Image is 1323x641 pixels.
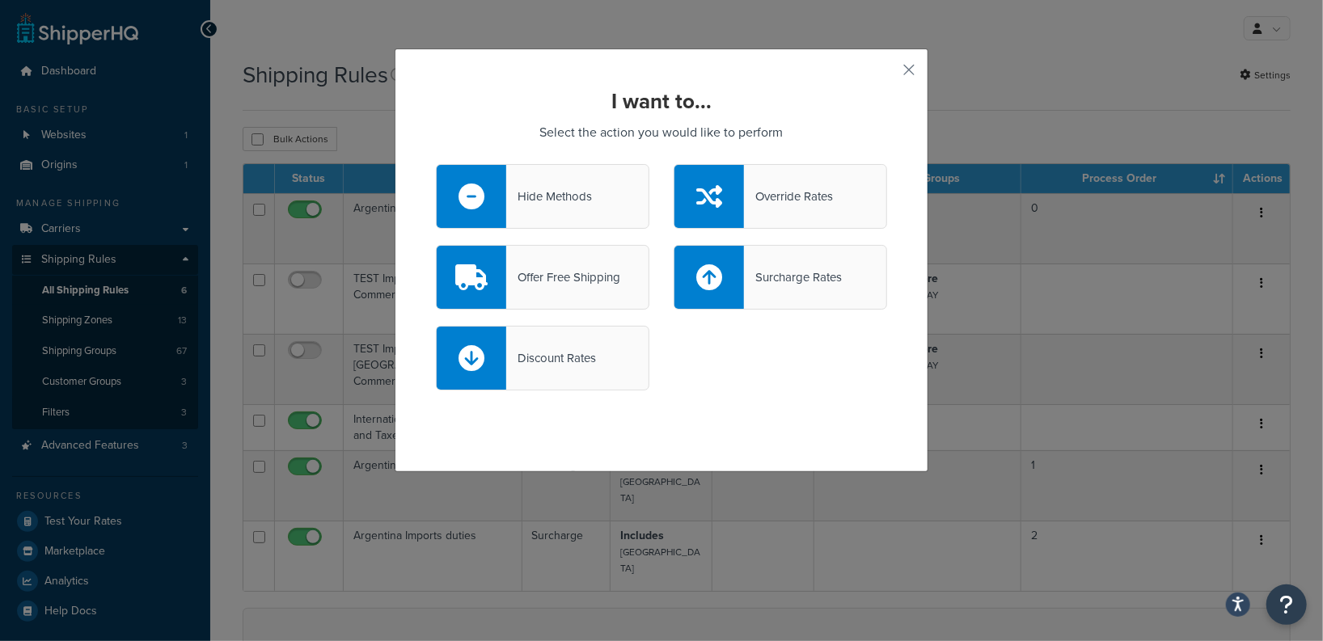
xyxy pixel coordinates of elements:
strong: I want to... [611,86,712,116]
div: Hide Methods [506,185,592,208]
button: Open Resource Center [1266,584,1307,625]
div: Discount Rates [506,347,596,369]
div: Offer Free Shipping [506,266,620,289]
p: Select the action you would like to perform [436,121,887,144]
div: Override Rates [744,185,833,208]
div: Surcharge Rates [744,266,842,289]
